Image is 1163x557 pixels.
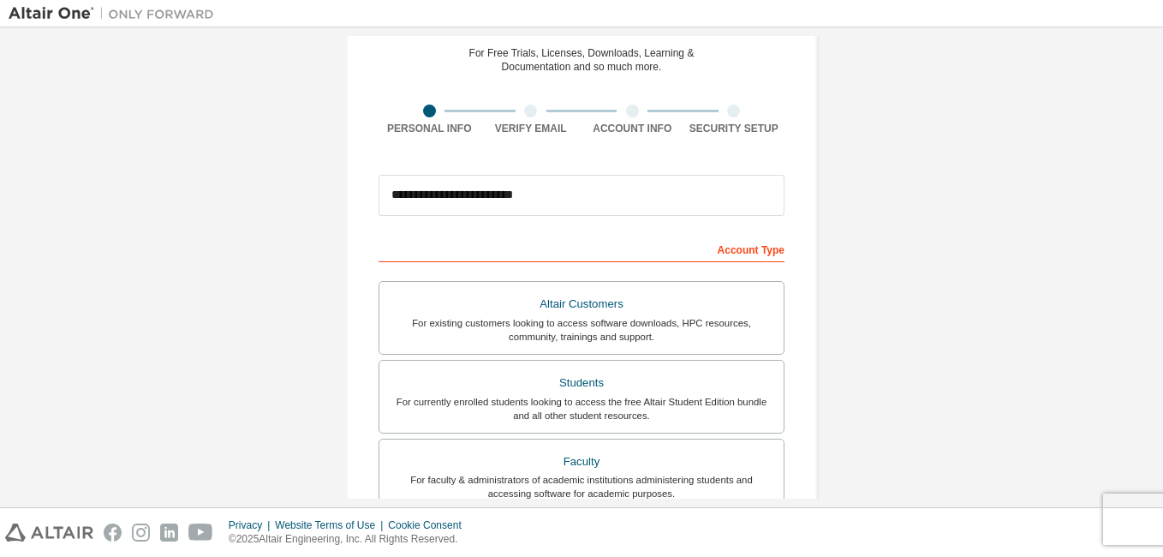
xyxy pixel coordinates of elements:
[229,532,472,547] p: © 2025 Altair Engineering, Inc. All Rights Reserved.
[275,518,388,532] div: Website Terms of Use
[379,122,480,135] div: Personal Info
[469,46,695,74] div: For Free Trials, Licenses, Downloads, Learning & Documentation and so much more.
[9,5,223,22] img: Altair One
[390,450,773,474] div: Faculty
[683,122,785,135] div: Security Setup
[160,524,178,542] img: linkedin.svg
[390,371,773,395] div: Students
[390,316,773,344] div: For existing customers looking to access software downloads, HPC resources, community, trainings ...
[388,518,471,532] div: Cookie Consent
[449,15,714,36] div: Create an Altair One Account
[379,235,784,262] div: Account Type
[5,524,93,542] img: altair_logo.svg
[390,473,773,500] div: For faculty & administrators of academic institutions administering students and accessing softwa...
[188,524,213,542] img: youtube.svg
[480,122,582,135] div: Verify Email
[132,524,150,542] img: instagram.svg
[581,122,683,135] div: Account Info
[229,518,275,532] div: Privacy
[390,292,773,316] div: Altair Customers
[104,524,122,542] img: facebook.svg
[390,395,773,422] div: For currently enrolled students looking to access the free Altair Student Edition bundle and all ...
